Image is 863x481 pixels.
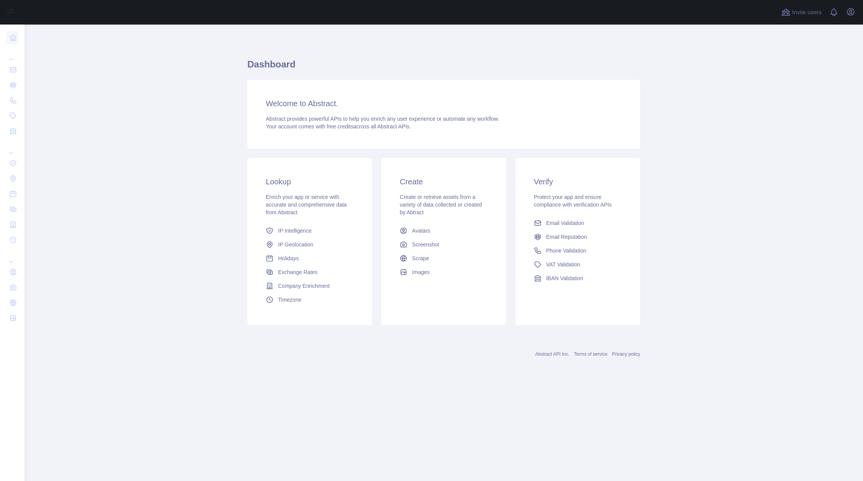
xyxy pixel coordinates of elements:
div: ... [6,140,18,155]
a: Avatars [397,224,491,238]
h3: Create [400,176,487,187]
a: Abstract API Inc. [535,351,570,357]
span: VAT Validation [546,261,580,268]
span: Holidays [278,254,299,262]
span: Images [412,268,430,276]
a: IBAN Validation [531,271,625,285]
a: Scrape [397,251,491,265]
span: Protect your app and ensure compliance with verification APIs [534,194,612,208]
a: Email Reputation [531,230,625,244]
a: Timezone [263,293,357,307]
h3: Welcome to Abstract. [266,98,622,109]
a: Phone Validation [531,244,625,258]
a: VAT Validation [531,258,625,271]
span: IP Intelligence [278,227,312,235]
span: Your account comes with across all Abstract APIs. [266,123,411,130]
span: Abstract provides powerful APIs to help you enrich any user experience or automate any workflow. [266,116,499,122]
a: Terms of service [574,351,607,357]
span: IBAN Validation [546,274,583,282]
a: IP Intelligence [263,224,357,238]
button: Invite users [780,6,823,18]
span: Create or retrieve assets from a variety of data collected or created by Abtract [400,194,482,215]
h3: Verify [534,176,622,187]
span: Phone Validation [546,247,586,254]
a: Holidays [263,251,357,265]
span: Company Enrichment [278,282,330,290]
h3: Lookup [266,176,354,187]
a: Privacy policy [612,351,640,357]
span: Email Reputation [546,233,587,241]
span: Scrape [412,254,429,262]
a: Images [397,265,491,279]
span: IP Geolocation [278,241,313,248]
span: Email Validation [546,219,584,227]
span: Invite users [792,8,822,17]
div: ... [6,46,18,61]
span: Screenshot [412,241,439,248]
a: Company Enrichment [263,279,357,293]
span: Avatars [412,227,430,235]
span: Exchange Rates [278,268,318,276]
a: Screenshot [397,238,491,251]
a: IP Geolocation [263,238,357,251]
span: Enrich your app or service with accurate and comprehensive data from Abstract [266,194,347,215]
span: Timezone [278,296,301,304]
span: free credits [327,123,353,130]
h1: Dashboard [247,58,640,77]
div: ... [6,248,18,264]
a: Exchange Rates [263,265,357,279]
a: Email Validation [531,216,625,230]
